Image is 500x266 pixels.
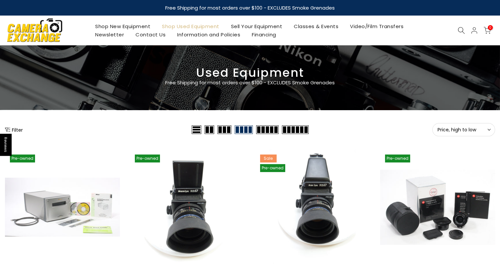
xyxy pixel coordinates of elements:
a: Shop New Equipment [90,22,156,30]
button: Show filters [5,126,23,133]
p: Free Shipping for most orders over $100 - EXCLUDES Smoke Grenades [126,79,374,87]
a: Information and Policies [172,30,246,39]
span: Price, high to low [438,127,490,133]
strong: Free Shipping for most orders over $100 - EXCLUDES Smoke Grenades [165,4,335,11]
a: Financing [246,30,282,39]
a: Classes & Events [288,22,344,30]
a: Contact Us [130,30,172,39]
a: Shop Used Equipment [156,22,225,30]
a: Sell Your Equipment [225,22,288,30]
h3: Used Equipment [5,68,495,77]
a: Video/Film Transfers [344,22,409,30]
a: 0 [483,27,491,34]
a: Newsletter [90,30,130,39]
button: Price, high to low [432,123,495,136]
span: 0 [488,25,493,30]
